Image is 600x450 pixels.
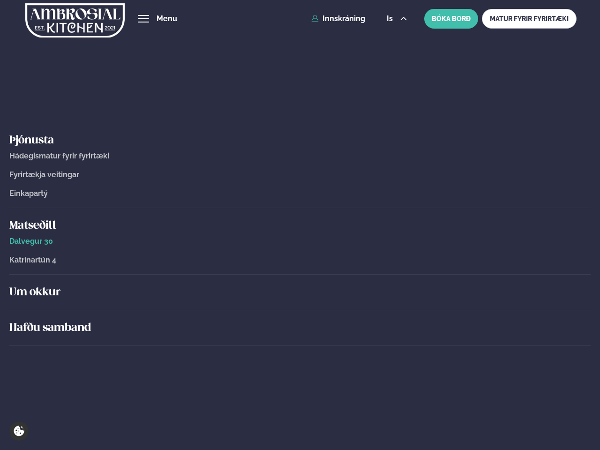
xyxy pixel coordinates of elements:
[482,9,577,29] a: MATUR FYRIR FYRIRTÆKI
[9,152,591,160] a: Hádegismatur fyrir fyrirtæki
[9,171,591,179] a: Fyrirtækja veitingar
[25,1,125,40] img: logo
[9,133,591,148] a: Þjónusta
[9,256,591,264] a: Katrínartún 4
[9,421,29,441] a: Cookie settings
[138,13,149,24] button: hamburger
[9,189,48,198] span: Einkapartý
[424,9,478,29] button: BÓKA BORÐ
[9,151,109,160] span: Hádegismatur fyrir fyrirtæki
[387,15,396,22] span: is
[9,189,591,198] a: Einkapartý
[9,321,591,336] a: Hafðu samband
[9,218,591,233] a: Matseðill
[9,237,53,246] span: Dalvegur 30
[311,15,365,23] a: Innskráning
[379,15,414,22] button: is
[9,237,591,246] a: Dalvegur 30
[9,170,79,179] span: Fyrirtækja veitingar
[9,255,56,264] span: Katrínartún 4
[9,285,591,300] a: Um okkur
